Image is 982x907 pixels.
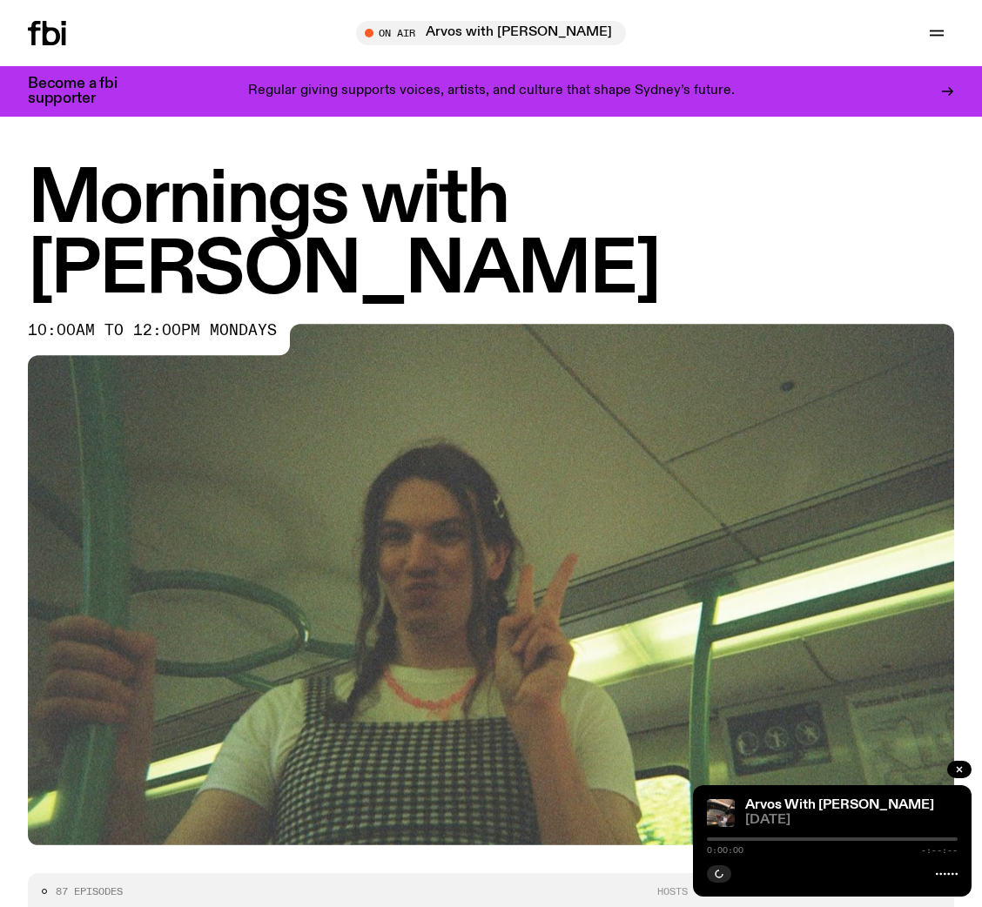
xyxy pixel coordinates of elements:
a: Arvos With [PERSON_NAME] [745,798,934,812]
span: 10:00am to 12:00pm mondays [28,324,277,338]
h3: Become a fbi supporter [28,77,139,106]
p: Regular giving supports voices, artists, and culture that shape Sydney’s future. [248,84,735,99]
button: On AirArvos with [PERSON_NAME] [356,21,626,45]
span: -:--:-- [921,846,958,855]
span: 87 episodes [56,887,123,897]
span: 0:00:00 [707,846,743,855]
h1: Mornings with [PERSON_NAME] [28,165,954,306]
img: Jim Kretschmer in a really cute outfit with cute braids, standing on a train holding up a peace s... [28,324,954,845]
span: [DATE] [745,814,958,827]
